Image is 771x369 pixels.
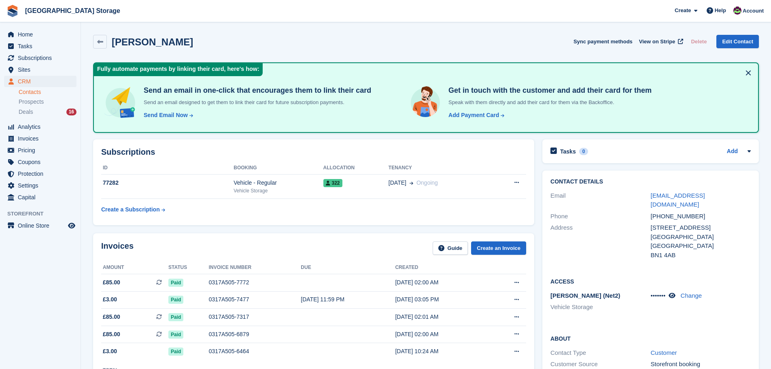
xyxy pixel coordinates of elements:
div: Vehicle - Regular [234,179,323,187]
a: menu [4,145,76,156]
a: menu [4,180,76,191]
span: CRM [18,76,66,87]
a: Guide [433,241,468,255]
span: Analytics [18,121,66,132]
span: Paid [168,296,183,304]
a: [EMAIL_ADDRESS][DOMAIN_NAME] [651,192,705,208]
button: Sync payment methods [573,35,633,48]
div: [DATE] 02:01 AM [395,313,489,321]
th: Allocation [323,162,389,175]
div: Send Email Now [144,111,188,119]
a: Edit Contact [716,35,759,48]
div: Phone [550,212,650,221]
a: menu [4,192,76,203]
div: [DATE] 02:00 AM [395,278,489,287]
p: Send an email designed to get them to link their card for future subscription payments. [140,98,371,107]
a: menu [4,133,76,144]
span: 322 [323,179,342,187]
div: 16 [66,109,76,115]
li: Vehicle Storage [550,303,650,312]
span: Paid [168,279,183,287]
span: Coupons [18,156,66,168]
th: Invoice number [209,261,301,274]
a: Create a Subscription [101,202,165,217]
a: Preview store [67,221,76,230]
div: [STREET_ADDRESS] [651,223,751,232]
h2: Contact Details [550,179,751,185]
h2: About [550,334,751,342]
button: Delete [688,35,710,48]
span: Create [675,6,691,15]
th: Tenancy [389,162,491,175]
span: £85.00 [103,313,120,321]
span: Ongoing [416,179,438,186]
span: Home [18,29,66,40]
span: Subscriptions [18,52,66,64]
span: ••••••• [651,292,666,299]
span: £85.00 [103,278,120,287]
div: 0317A505-6464 [209,347,301,356]
div: 77282 [101,179,234,187]
div: 0317A505-7772 [209,278,301,287]
span: View on Stripe [639,38,675,46]
a: menu [4,168,76,179]
div: [PHONE_NUMBER] [651,212,751,221]
th: Status [168,261,209,274]
span: Protection [18,168,66,179]
a: Change [681,292,702,299]
h4: Get in touch with the customer and add their card for them [445,86,652,95]
div: 0 [579,148,588,155]
div: Address [550,223,650,260]
span: Pricing [18,145,66,156]
span: Storefront [7,210,81,218]
h2: Subscriptions [101,147,526,157]
h2: Tasks [560,148,576,155]
a: Deals 16 [19,108,76,116]
div: 0317A505-7477 [209,295,301,304]
span: Prospects [19,98,44,106]
div: Contact Type [550,348,650,358]
div: Customer Source [550,360,650,369]
div: Fully automate payments by linking their card, here's how: [94,63,263,76]
div: [DATE] 03:05 PM [395,295,489,304]
th: Due [301,261,395,274]
span: Help [715,6,726,15]
th: Created [395,261,489,274]
h4: Send an email in one-click that encourages them to link their card [140,86,371,95]
a: menu [4,76,76,87]
span: Tasks [18,41,66,52]
a: Contacts [19,88,76,96]
div: [DATE] 11:59 PM [301,295,395,304]
span: [PERSON_NAME] (Net2) [550,292,620,299]
a: Customer [651,349,677,356]
div: BN1 4AB [651,251,751,260]
img: send-email-b5881ef4c8f827a638e46e229e590028c7e36e3a6c99d2365469aff88783de13.svg [104,86,137,119]
img: Gordy Scott [733,6,741,15]
div: [DATE] 02:00 AM [395,330,489,339]
div: 0317A505-7317 [209,313,301,321]
span: Paid [168,313,183,321]
div: [GEOGRAPHIC_DATA] [651,232,751,242]
span: Paid [168,331,183,339]
span: Deals [19,108,33,116]
img: stora-icon-8386f47178a22dfd0bd8f6a31ec36ba5ce8667c1dd55bd0f319d3a0aa187defe.svg [6,5,19,17]
a: menu [4,220,76,231]
div: [DATE] 10:24 AM [395,347,489,356]
span: £3.00 [103,347,117,356]
a: Prospects [19,98,76,106]
div: 0317A505-6879 [209,330,301,339]
a: [GEOGRAPHIC_DATA] Storage [22,4,123,17]
a: menu [4,64,76,75]
div: Create a Subscription [101,205,160,214]
a: menu [4,156,76,168]
div: Storefront booking [651,360,751,369]
div: [GEOGRAPHIC_DATA] [651,241,751,251]
div: Email [550,191,650,209]
span: Capital [18,192,66,203]
a: menu [4,41,76,52]
span: Paid [168,348,183,356]
h2: [PERSON_NAME] [112,36,193,47]
div: Add Payment Card [448,111,499,119]
a: menu [4,29,76,40]
span: Sites [18,64,66,75]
